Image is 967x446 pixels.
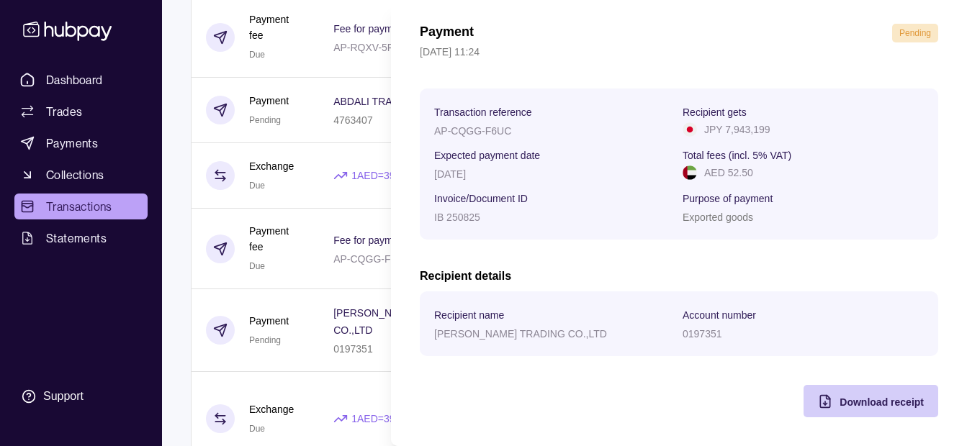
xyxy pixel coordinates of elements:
[434,106,532,118] p: Transaction reference
[683,122,697,137] img: jp
[704,165,753,181] p: AED 52.50
[434,168,466,180] p: [DATE]
[420,24,474,42] h1: Payment
[434,125,511,137] p: AP-CQGG-F6UC
[683,309,756,321] p: Account number
[420,268,938,284] h2: Recipient details
[840,396,924,408] span: Download receipt
[434,150,540,161] p: Expected payment date
[683,106,747,118] p: Recipient gets
[704,122,770,137] p: JPY 7,943,199
[434,309,504,321] p: Recipient name
[683,193,773,204] p: Purpose of payment
[804,385,938,417] button: Download receipt
[434,328,607,340] p: [PERSON_NAME] TRADING CO.,LTD
[683,165,697,180] img: ae
[434,211,480,223] p: IB 250825
[683,328,722,340] p: 0197351
[420,44,938,60] p: [DATE] 11:24
[434,193,528,204] p: Invoice/Document ID
[683,150,791,161] p: Total fees (incl. 5% VAT)
[899,28,931,38] span: Pending
[683,211,753,223] p: Exported goods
